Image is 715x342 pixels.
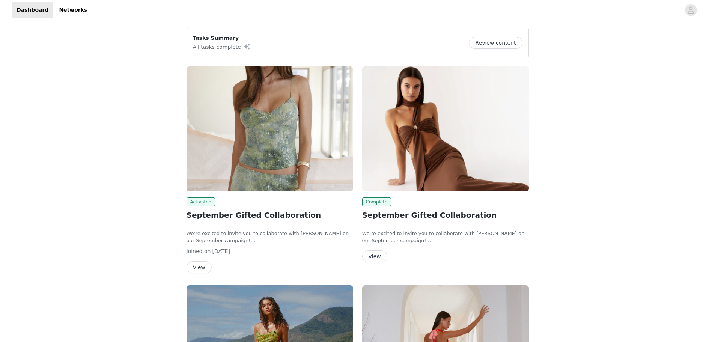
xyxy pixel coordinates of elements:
[362,197,391,206] span: Complete
[362,250,387,262] button: View
[187,197,215,206] span: Activated
[187,209,353,221] h2: September Gifted Collaboration
[187,230,353,244] p: We’re excited to invite you to collaborate with [PERSON_NAME] on our September campaign!
[187,248,211,254] span: Joined on
[193,34,251,42] p: Tasks Summary
[187,265,212,270] a: View
[362,254,387,259] a: View
[187,66,353,191] img: Peppermayo USA
[362,230,529,244] p: We’re excited to invite you to collaborate with [PERSON_NAME] on our September campaign!
[193,42,251,51] p: All tasks complete!
[187,261,212,273] button: View
[469,37,522,49] button: Review content
[12,2,53,18] a: Dashboard
[362,66,529,191] img: Peppermayo USA
[212,248,230,254] span: [DATE]
[54,2,92,18] a: Networks
[362,209,529,221] h2: September Gifted Collaboration
[687,4,694,16] div: avatar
